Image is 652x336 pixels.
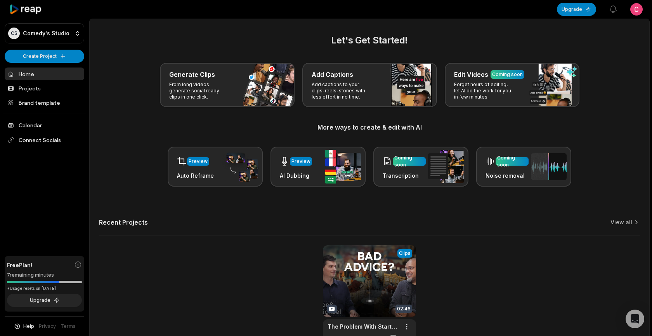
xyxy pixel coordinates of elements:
[312,81,372,100] p: Add captions to your clips, reels, stories with less effort in no time.
[5,82,84,95] a: Projects
[5,119,84,132] a: Calendar
[5,133,84,147] span: Connect Socials
[14,323,34,330] button: Help
[23,30,69,37] p: Comedy's Studio
[5,50,84,63] button: Create Project
[312,70,353,79] h3: Add Captions
[454,70,488,79] h3: Edit Videos
[291,158,310,165] div: Preview
[531,153,567,180] img: noise_removal.png
[626,310,644,328] div: Open Intercom Messenger
[7,271,82,279] div: 7 remaining minutes
[99,33,640,47] h2: Let's Get Started!
[99,218,148,226] h2: Recent Projects
[7,261,32,269] span: Free Plan!
[222,152,258,182] img: auto_reframe.png
[8,28,20,39] div: CS
[486,171,529,180] h3: Noise removal
[5,96,84,109] a: Brand template
[454,81,514,100] p: Forget hours of editing, let AI do the work for you in few minutes.
[177,171,214,180] h3: Auto Reframe
[557,3,596,16] button: Upgrade
[5,68,84,80] a: Home
[428,150,464,183] img: transcription.png
[497,154,527,168] div: Coming soon
[189,158,208,165] div: Preview
[99,123,640,132] h3: More ways to create & edit with AI
[394,154,424,168] div: Coming soon
[7,294,82,307] button: Upgrade
[61,323,76,330] a: Terms
[610,218,632,226] a: View all
[492,71,523,78] div: Coming soon
[383,171,426,180] h3: Transcription
[7,286,82,291] div: *Usage resets on [DATE]
[39,323,56,330] a: Privacy
[169,70,215,79] h3: Generate Clips
[280,171,312,180] h3: AI Dubbing
[169,81,229,100] p: From long videos generate social ready clips in one click.
[23,323,34,330] span: Help
[325,150,361,184] img: ai_dubbing.png
[328,322,399,331] a: The Problem With Startup "Experts"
